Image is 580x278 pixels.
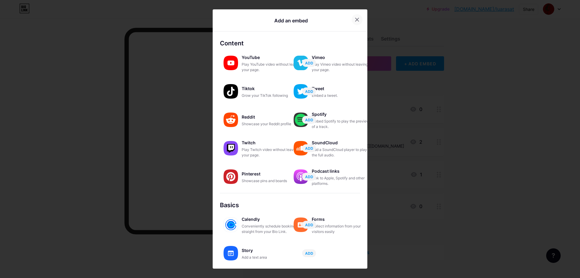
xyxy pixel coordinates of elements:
[242,53,302,62] div: YouTube
[312,175,372,186] div: Link to Apple, Spotify and other platforms.
[312,93,372,98] div: Embed a tweet.
[305,89,313,94] span: ADD
[242,215,302,224] div: Calendly
[224,169,238,184] img: pinterest
[242,93,302,98] div: Grow your TikTok following
[224,84,238,99] img: tiktok
[312,62,372,73] div: Play Vimeo video without leaving your page.
[305,61,313,66] span: ADD
[224,56,238,70] img: youtube
[224,246,238,260] img: story
[294,56,308,70] img: vimeo
[294,217,308,232] img: forms
[224,141,238,155] img: twitch
[312,147,372,158] div: Add a SoundCloud player to play the full audio.
[242,255,302,260] div: Add a text area
[305,146,313,151] span: ADD
[242,121,302,127] div: Showcase your Reddit profile
[220,39,360,48] div: Content
[294,113,308,127] img: spotify
[305,222,313,227] span: ADD
[305,251,313,256] span: ADD
[242,139,302,147] div: Twitch
[312,119,372,129] div: Embed Spotify to play the preview of a track.
[224,217,238,232] img: calendly
[274,17,308,24] div: Add an embed
[224,113,238,127] img: reddit
[312,139,372,147] div: SoundCloud
[312,84,372,93] div: Tweet
[312,167,372,175] div: Podcast links
[242,62,302,73] div: Play YouTube video without leaving your page.
[242,246,302,255] div: Story
[242,170,302,178] div: Pinterest
[242,113,302,121] div: Reddit
[312,110,372,119] div: Spotify
[242,84,302,93] div: Tiktok
[302,144,316,152] button: ADD
[302,59,316,67] button: ADD
[242,178,302,184] div: Showcase pins and boards
[312,215,372,224] div: Forms
[294,84,308,99] img: twitter
[305,174,313,179] span: ADD
[294,169,308,184] img: podcastlinks
[305,117,313,123] span: ADD
[302,221,316,229] button: ADD
[242,224,302,234] div: Conveniently schedule bookings straight from your Bio Link.
[312,224,372,234] div: Collect information from your visitors easily
[242,147,302,158] div: Play Twitch video without leaving your page.
[302,87,316,95] button: ADD
[312,53,372,62] div: Vimeo
[294,141,308,155] img: soundcloud
[302,249,316,257] button: ADD
[220,201,360,210] div: Basics
[302,116,316,124] button: ADD
[302,173,316,181] button: ADD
